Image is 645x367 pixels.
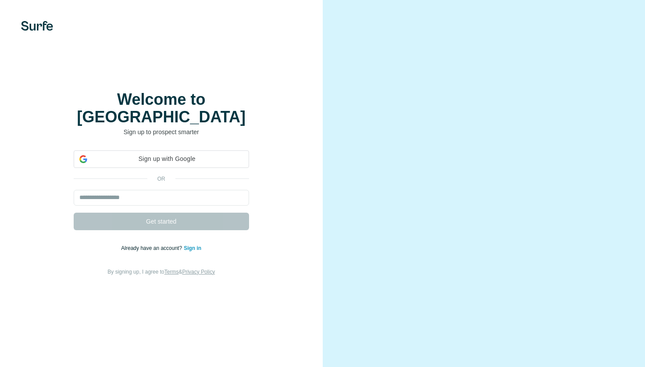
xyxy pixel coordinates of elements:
[182,269,215,275] a: Privacy Policy
[74,91,249,126] h1: Welcome to [GEOGRAPHIC_DATA]
[147,175,175,183] p: or
[74,150,249,168] div: Sign up with Google
[91,154,243,164] span: Sign up with Google
[74,128,249,136] p: Sign up to prospect smarter
[164,269,179,275] a: Terms
[184,245,201,251] a: Sign in
[21,21,53,31] img: Surfe's logo
[107,269,215,275] span: By signing up, I agree to &
[121,245,184,251] span: Already have an account?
